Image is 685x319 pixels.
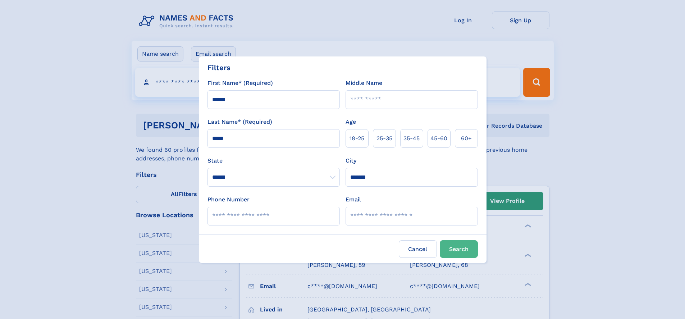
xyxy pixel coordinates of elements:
[346,156,356,165] label: City
[346,195,361,204] label: Email
[350,134,364,143] span: 18‑25
[207,118,272,126] label: Last Name* (Required)
[403,134,420,143] span: 35‑45
[207,195,250,204] label: Phone Number
[430,134,447,143] span: 45‑60
[461,134,472,143] span: 60+
[346,79,382,87] label: Middle Name
[376,134,392,143] span: 25‑35
[207,62,230,73] div: Filters
[207,156,340,165] label: State
[207,79,273,87] label: First Name* (Required)
[346,118,356,126] label: Age
[399,240,437,258] label: Cancel
[440,240,478,258] button: Search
